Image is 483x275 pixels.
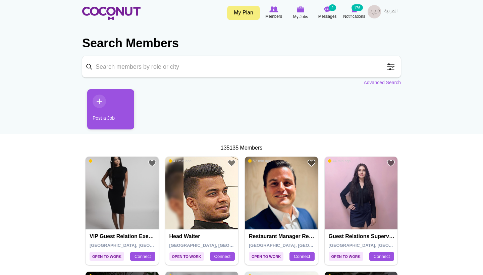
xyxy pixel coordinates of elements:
span: Open to Work [90,252,124,261]
h4: Head Waiter [169,233,236,239]
img: Notifications [352,6,357,12]
div: 135135 Members [82,144,401,152]
a: Notifications Notifications 176 [341,5,368,20]
a: العربية [381,5,401,18]
span: Messages [318,13,337,20]
span: Open to Work [329,252,363,261]
img: My Jobs [297,6,304,12]
img: Browse Members [269,6,278,12]
a: Add to Favourites [387,159,395,167]
small: 2 [329,4,336,11]
a: Add to Favourites [307,159,316,167]
small: 176 [352,4,363,11]
span: My Jobs [293,13,308,20]
li: 1 / 1 [82,89,129,134]
img: Messages [324,6,331,12]
h4: Restaurant Manager recent position at the [GEOGRAPHIC_DATA] in [GEOGRAPHIC_DATA] [GEOGRAPHIC_DATA... [249,233,316,239]
span: 10 min ago [89,159,112,163]
a: Connect [369,252,394,261]
a: Add to Favourites [148,159,156,167]
a: Connect [130,252,155,261]
a: Connect [289,252,314,261]
span: Members [265,13,282,20]
input: Search members by role or city [82,56,401,77]
a: Advanced Search [364,79,401,86]
a: My Plan [227,6,260,20]
span: Open to Work [249,252,283,261]
span: 57 min ago [248,159,271,163]
a: Add to Favourites [227,159,236,167]
a: Connect [210,252,235,261]
span: [GEOGRAPHIC_DATA], [GEOGRAPHIC_DATA] [90,243,185,248]
h4: VIP Guest Relation Executive [90,233,156,239]
span: [GEOGRAPHIC_DATA], [GEOGRAPHIC_DATA] [249,243,344,248]
img: Home [82,7,141,20]
span: Open to Work [169,252,204,261]
h2: Search Members [82,35,401,51]
a: Post a Job [87,89,134,129]
a: Browse Members Members [260,5,287,20]
a: My Jobs My Jobs [287,5,314,21]
span: Notifications [343,13,365,20]
h4: Guest Relations Supervisor [329,233,395,239]
span: [GEOGRAPHIC_DATA], [GEOGRAPHIC_DATA] [169,243,265,248]
span: [GEOGRAPHIC_DATA], [GEOGRAPHIC_DATA] [329,243,424,248]
span: 44 min ago [328,159,351,163]
a: Messages Messages 2 [314,5,341,20]
span: 41 min ago [169,159,192,163]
